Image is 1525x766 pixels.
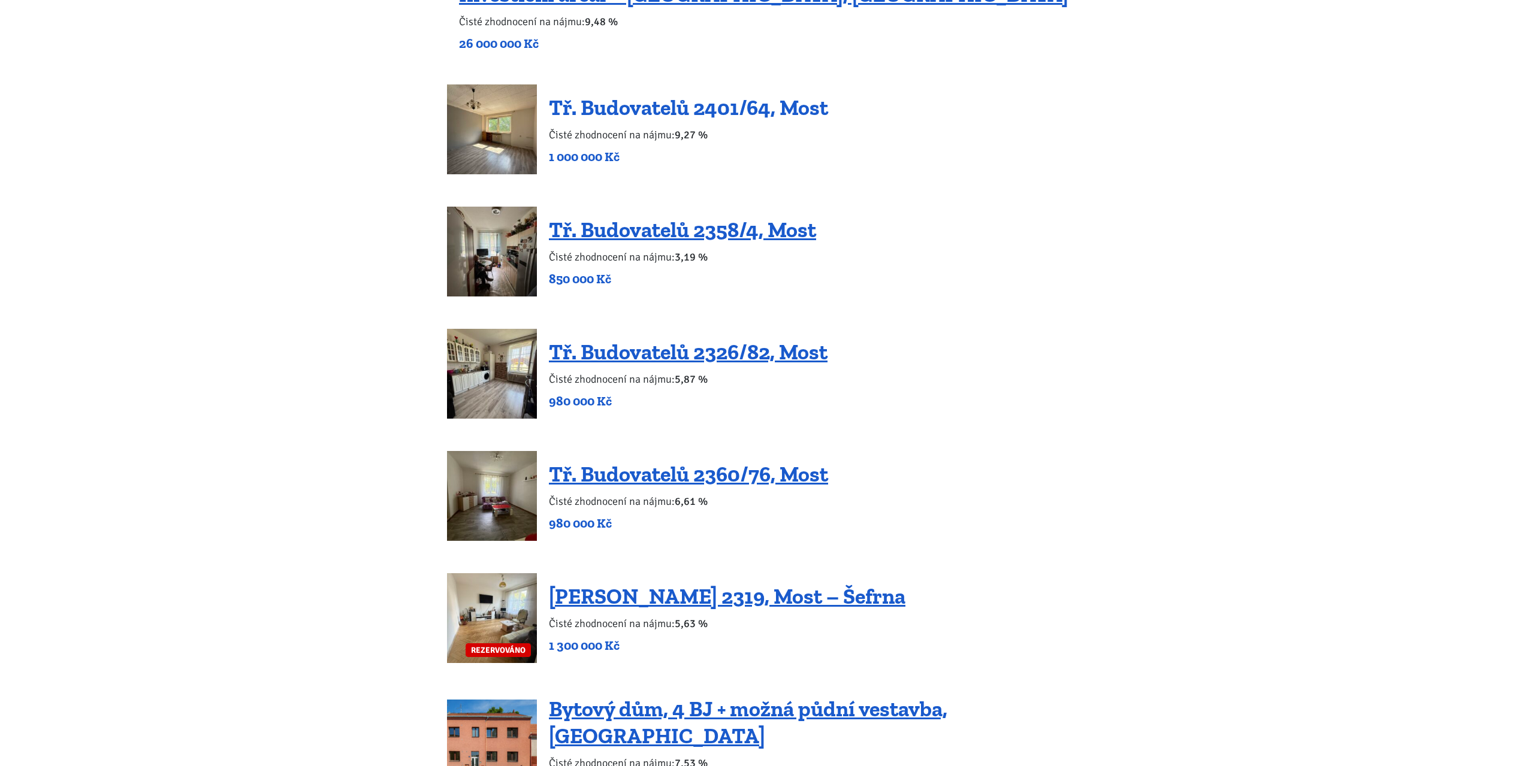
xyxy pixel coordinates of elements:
a: Tř. Budovatelů 2360/76, Most [549,461,828,487]
a: Tř. Budovatelů 2326/82, Most [549,339,828,365]
p: 980 000 Kč [549,393,828,410]
a: REZERVOVÁNO [447,573,537,663]
p: Čisté zhodnocení na nájmu: [549,615,905,632]
a: [PERSON_NAME] 2319, Most – Šefrna [549,583,905,609]
p: 1 300 000 Kč [549,637,905,654]
p: Čisté zhodnocení na nájmu: [549,371,828,387]
p: 980 000 Kč [549,515,828,532]
p: Čisté zhodnocení na nájmu: [459,13,1068,30]
a: Tř. Budovatelů 2358/4, Most [549,217,816,243]
b: 9,27 % [675,128,708,141]
p: Čisté zhodnocení na nájmu: [549,249,816,265]
p: 850 000 Kč [549,271,816,287]
a: Bytový dům, 4 BJ + možná půdní vestavba, [GEOGRAPHIC_DATA] [549,696,947,749]
p: Čisté zhodnocení na nájmu: [549,126,828,143]
span: REZERVOVÁNO [466,643,531,657]
p: 1 000 000 Kč [549,149,828,165]
p: Čisté zhodnocení na nájmu: [549,493,828,510]
b: 3,19 % [675,250,708,264]
b: 9,48 % [585,15,618,28]
a: Tř. Budovatelů 2401/64, Most [549,95,828,120]
p: 26 000 000 Kč [459,35,1068,52]
b: 5,87 % [675,373,708,386]
b: 6,61 % [675,495,708,508]
b: 5,63 % [675,617,708,630]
